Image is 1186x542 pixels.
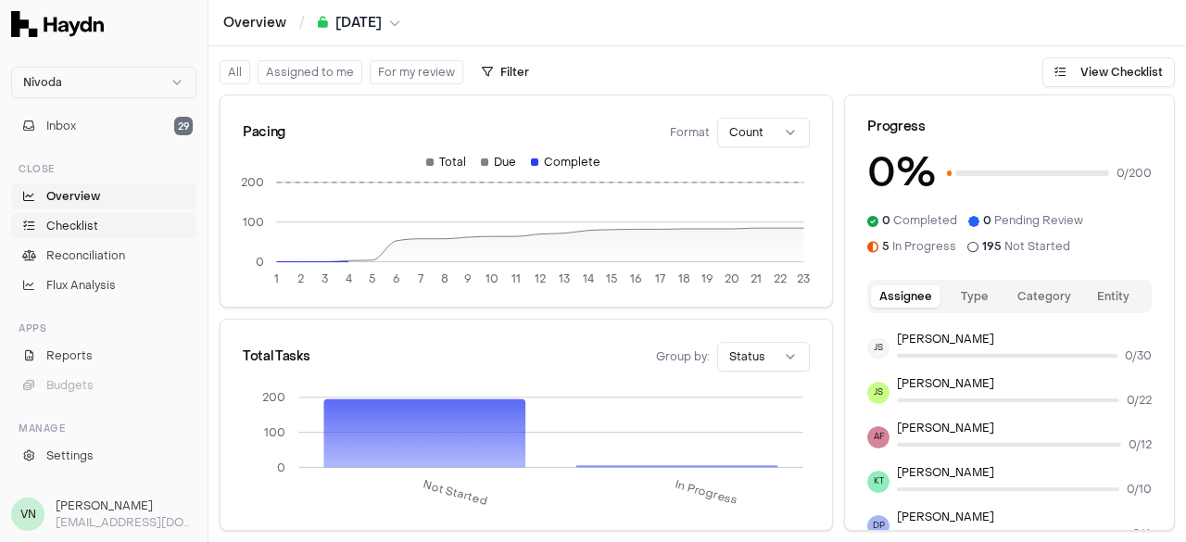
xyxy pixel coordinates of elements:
[243,215,264,230] tspan: 100
[277,460,285,474] tspan: 0
[867,471,889,493] span: KT
[46,447,94,464] span: Settings
[465,271,473,286] tspan: 9
[655,271,665,286] tspan: 17
[606,271,618,286] tspan: 15
[11,313,196,343] div: Apps
[220,60,250,84] button: All
[262,390,285,405] tspan: 200
[322,271,328,286] tspan: 3
[867,382,889,404] span: JS
[208,14,415,32] nav: breadcrumb
[346,271,352,286] tspan: 4
[867,118,1152,136] div: Progress
[751,271,762,286] tspan: 21
[583,271,594,286] tspan: 14
[559,271,570,286] tspan: 13
[982,239,1070,254] span: Not Started
[897,465,1152,480] p: [PERSON_NAME]
[11,11,104,37] img: Haydn Logo
[1117,166,1152,181] span: 0 / 200
[940,285,1010,308] button: Type
[867,515,889,537] span: DP
[867,426,889,448] span: AF
[56,498,196,514] h3: [PERSON_NAME]
[23,75,62,90] span: Nivoda
[46,118,76,134] span: Inbox
[243,123,285,142] div: Pacing
[11,154,196,183] div: Close
[369,271,376,286] tspan: 5
[441,271,448,286] tspan: 8
[725,271,739,286] tspan: 20
[983,213,991,228] span: 0
[702,271,714,286] tspan: 19
[511,271,521,286] tspan: 11
[418,271,423,286] tspan: 7
[11,272,196,298] a: Flux Analysis
[11,113,196,139] button: Inbox29
[678,271,690,286] tspan: 18
[243,347,309,366] div: Total Tasks
[1129,437,1152,452] span: 0 / 12
[11,213,196,239] a: Checklist
[882,213,957,228] span: Completed
[370,60,463,84] button: For my review
[897,421,1152,435] p: [PERSON_NAME]
[426,155,466,170] div: Total
[983,213,1083,228] span: Pending Review
[11,498,44,531] span: VN
[982,239,1002,254] span: 195
[1125,348,1152,363] span: 0 / 30
[46,188,100,205] span: Overview
[264,425,285,440] tspan: 100
[1127,393,1152,408] span: 0 / 22
[774,271,787,286] tspan: 22
[223,14,286,32] a: Overview
[871,285,940,308] button: Assignee
[486,271,498,286] tspan: 10
[11,343,196,369] a: Reports
[46,347,93,364] span: Reports
[882,239,889,254] span: 5
[241,175,264,190] tspan: 200
[11,243,196,269] a: Reconciliation
[46,277,116,294] span: Flux Analysis
[11,372,196,398] button: Budgets
[11,413,196,443] div: Manage
[531,155,600,170] div: Complete
[1042,57,1175,87] button: View Checklist
[258,60,362,84] button: Assigned to me
[630,271,642,286] tspan: 16
[256,255,264,270] tspan: 0
[297,271,304,286] tspan: 2
[423,477,490,509] tspan: Not Started
[1010,285,1079,308] button: Category
[11,67,196,98] button: Nivoda
[656,349,710,364] span: Group by:
[46,377,94,394] span: Budgets
[500,65,529,80] span: Filter
[46,218,98,234] span: Checklist
[11,183,196,209] a: Overview
[882,239,956,254] span: In Progress
[675,477,741,508] tspan: In Progress
[897,510,1152,524] p: [PERSON_NAME]
[867,337,889,359] span: JS
[867,144,936,202] h3: 0 %
[274,271,279,286] tspan: 1
[798,271,811,286] tspan: 23
[335,14,382,32] span: [DATE]
[897,376,1152,391] p: [PERSON_NAME]
[1132,526,1152,541] span: 0 / 6
[471,57,540,87] button: Filter
[318,14,400,32] button: [DATE]
[897,332,1152,347] p: [PERSON_NAME]
[1079,285,1148,308] button: Entity
[56,514,196,531] p: [EMAIL_ADDRESS][DOMAIN_NAME]
[393,271,400,286] tspan: 6
[670,125,710,140] span: Format
[296,13,309,32] span: /
[11,443,196,469] a: Settings
[535,271,546,286] tspan: 12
